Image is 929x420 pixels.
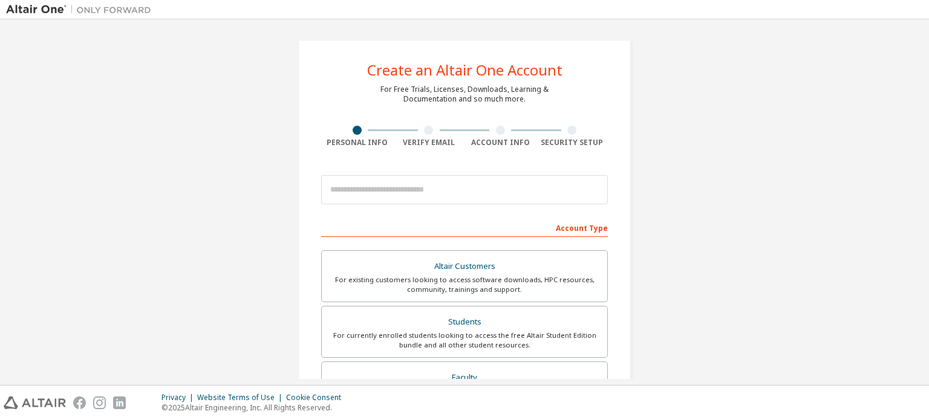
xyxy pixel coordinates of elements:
img: altair_logo.svg [4,396,66,409]
div: Personal Info [321,138,393,147]
div: For Free Trials, Licenses, Downloads, Learning & Documentation and so much more. [380,85,549,104]
img: instagram.svg [93,396,106,409]
div: Account Type [321,218,608,237]
div: Verify Email [393,138,465,147]
div: For currently enrolled students looking to access the free Altair Student Edition bundle and all ... [329,331,600,350]
img: Altair One [6,4,157,16]
div: Altair Customers [329,258,600,275]
div: Cookie Consent [286,393,348,402]
div: Faculty [329,369,600,386]
img: facebook.svg [73,396,86,409]
div: Privacy [161,393,197,402]
div: Create an Altair One Account [367,63,562,77]
p: © 2025 Altair Engineering, Inc. All Rights Reserved. [161,402,348,413]
div: Website Terms of Use [197,393,286,402]
div: Security Setup [536,138,608,147]
div: Students [329,314,600,331]
div: For existing customers looking to access software downloads, HPC resources, community, trainings ... [329,275,600,294]
div: Account Info [464,138,536,147]
img: linkedin.svg [113,396,126,409]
